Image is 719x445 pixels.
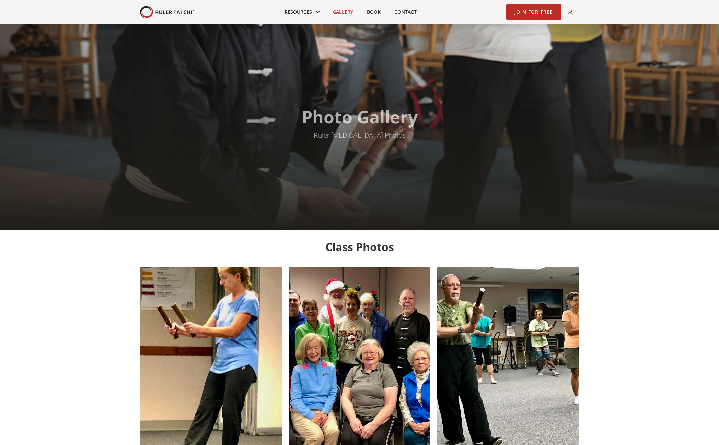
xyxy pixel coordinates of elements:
[360,4,387,20] a: Book
[506,4,561,20] a: Join for Free
[326,4,360,20] a: Gallery
[302,107,418,127] h1: Photo Gallery
[278,4,326,20] div: Resources
[140,6,195,19] a: home
[266,131,453,140] p: Ruler [MEDICAL_DATA] Photos
[387,4,424,20] a: Contact
[140,6,195,19] img: Your Brand Name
